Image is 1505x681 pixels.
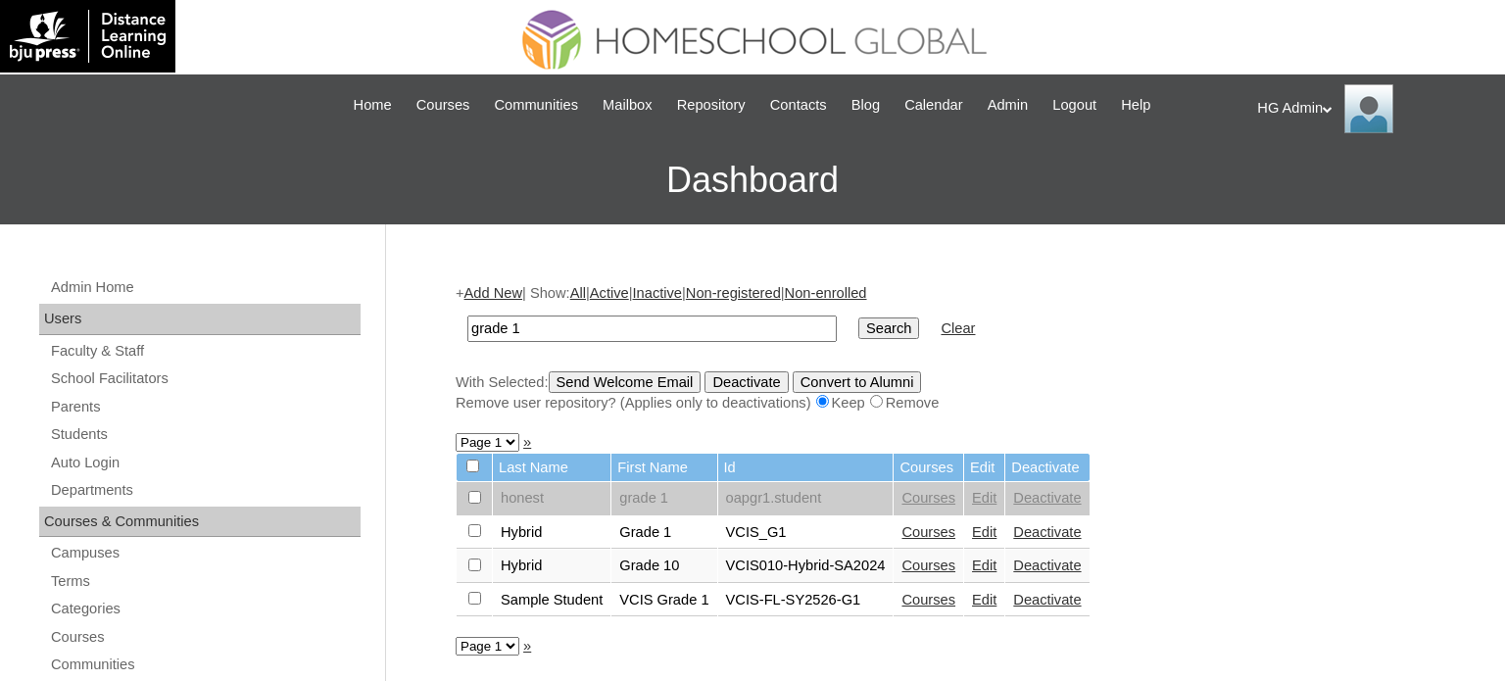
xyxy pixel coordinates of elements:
div: Users [39,304,361,335]
a: Home [344,94,402,117]
div: Courses & Communities [39,507,361,538]
a: Admin [978,94,1039,117]
a: Courses [49,625,361,650]
input: Convert to Alumni [793,371,922,393]
a: Auto Login [49,451,361,475]
span: Help [1121,94,1150,117]
img: HG Admin Visayas [1344,84,1393,133]
div: HG Admin [1257,84,1485,133]
a: All [570,285,586,301]
a: Logout [1043,94,1106,117]
a: Campuses [49,541,361,565]
a: Mailbox [593,94,662,117]
td: VCIS Grade 1 [611,584,716,617]
a: Contacts [760,94,837,117]
div: + | Show: | | | | [456,283,1426,413]
span: Mailbox [603,94,653,117]
a: Deactivate [1013,524,1081,540]
td: Grade 10 [611,550,716,583]
td: VCIS-FL-SY2526-G1 [718,584,894,617]
a: Departments [49,478,361,503]
span: Home [354,94,392,117]
a: Non-registered [686,285,781,301]
a: Calendar [895,94,972,117]
a: Terms [49,569,361,594]
a: Edit [972,558,996,573]
div: Remove user repository? (Applies only to deactivations) Keep Remove [456,393,1426,413]
td: Edit [964,454,1004,482]
td: honest [493,482,610,515]
a: Courses [901,490,955,506]
img: logo-white.png [10,10,166,63]
td: Id [718,454,894,482]
a: Communities [484,94,588,117]
td: VCIS010-Hybrid-SA2024 [718,550,894,583]
a: Faculty & Staff [49,339,361,364]
a: Help [1111,94,1160,117]
td: Deactivate [1005,454,1089,482]
a: Non-enrolled [785,285,867,301]
input: Send Welcome Email [549,371,702,393]
a: Inactive [633,285,683,301]
a: Courses [407,94,480,117]
a: Courses [901,524,955,540]
a: Edit [972,524,996,540]
a: School Facilitators [49,366,361,391]
a: Deactivate [1013,592,1081,608]
td: grade 1 [611,482,716,515]
input: Deactivate [704,371,788,393]
a: Add New [464,285,522,301]
a: Courses [901,558,955,573]
span: Repository [677,94,746,117]
span: Courses [416,94,470,117]
td: oapgr1.student [718,482,894,515]
a: Parents [49,395,361,419]
span: Blog [851,94,880,117]
input: Search [467,316,837,342]
span: Communities [494,94,578,117]
a: Blog [842,94,890,117]
span: Calendar [904,94,962,117]
a: Clear [941,320,975,336]
td: Hybrid [493,550,610,583]
a: Admin Home [49,275,361,300]
span: Admin [988,94,1029,117]
td: First Name [611,454,716,482]
td: Courses [894,454,963,482]
a: Courses [901,592,955,608]
div: With Selected: [456,371,1426,413]
td: Sample Student [493,584,610,617]
a: Students [49,422,361,447]
td: Hybrid [493,516,610,550]
td: Last Name [493,454,610,482]
a: » [523,638,531,654]
a: » [523,434,531,450]
a: Edit [972,490,996,506]
a: Deactivate [1013,558,1081,573]
a: Repository [667,94,755,117]
td: VCIS_G1 [718,516,894,550]
a: Active [590,285,629,301]
a: Edit [972,592,996,608]
h3: Dashboard [10,136,1495,224]
a: Deactivate [1013,490,1081,506]
span: Contacts [770,94,827,117]
a: Communities [49,653,361,677]
span: Logout [1052,94,1096,117]
a: Categories [49,597,361,621]
input: Search [858,317,919,339]
td: Grade 1 [611,516,716,550]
